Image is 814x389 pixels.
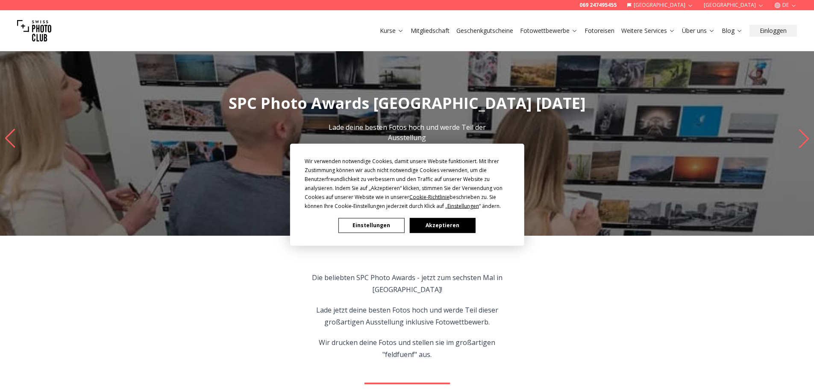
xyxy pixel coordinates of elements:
span: Cookie-Richtlinie [409,193,450,200]
button: Akzeptieren [409,218,475,233]
div: Cookie Consent Prompt [290,143,524,246]
div: Wir verwenden notwendige Cookies, damit unsere Website funktioniert. Mit Ihrer Zustimmung können ... [305,156,510,210]
button: Einstellungen [338,218,404,233]
span: Einstellungen [447,202,479,209]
